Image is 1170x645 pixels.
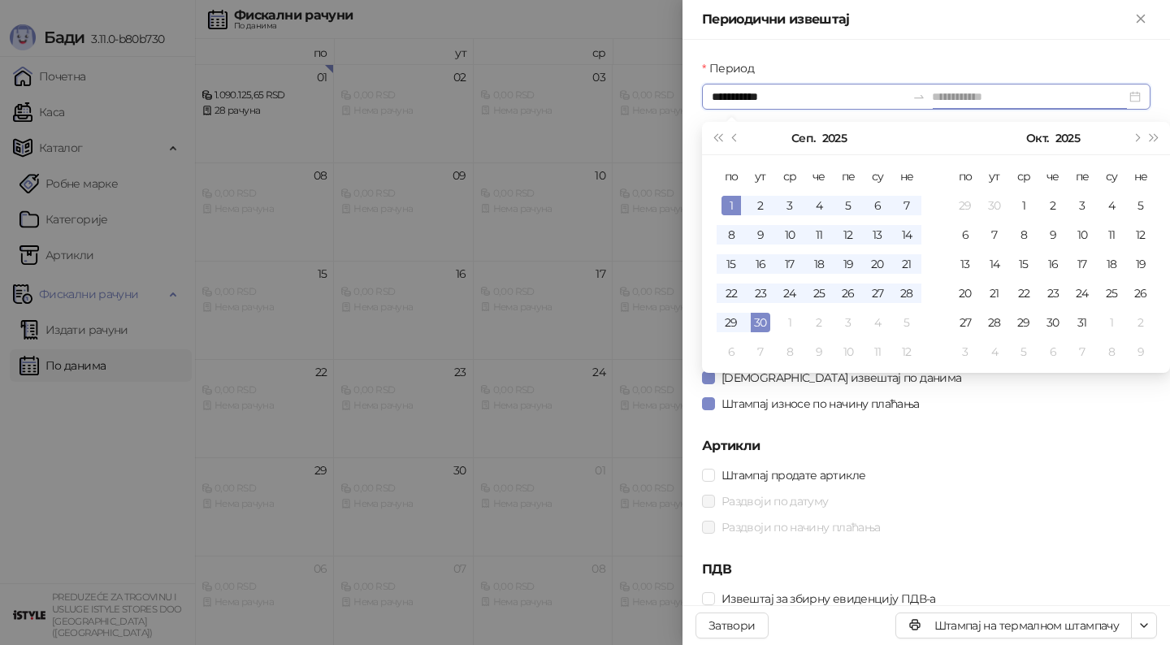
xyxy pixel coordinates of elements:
[951,220,980,249] td: 2025-10-06
[746,191,775,220] td: 2025-09-02
[985,342,1004,361] div: 4
[892,249,921,279] td: 2025-09-21
[897,225,916,245] div: 14
[1014,196,1033,215] div: 1
[809,313,829,332] div: 2
[1026,122,1048,154] button: Изабери месец
[985,313,1004,332] div: 28
[775,249,804,279] td: 2025-09-17
[1097,191,1126,220] td: 2025-10-04
[780,254,799,274] div: 17
[863,249,892,279] td: 2025-09-20
[1014,284,1033,303] div: 22
[715,466,872,484] span: Штампај продате артикле
[892,220,921,249] td: 2025-09-14
[721,225,741,245] div: 8
[746,220,775,249] td: 2025-09-09
[746,249,775,279] td: 2025-09-16
[985,254,1004,274] div: 14
[809,254,829,274] div: 18
[751,254,770,274] div: 16
[912,90,925,103] span: to
[780,196,799,215] div: 3
[708,122,726,154] button: Претходна година (Control + left)
[834,279,863,308] td: 2025-09-26
[897,284,916,303] div: 28
[1068,279,1097,308] td: 2025-10-24
[715,518,886,536] span: Раздвоји по начину плаћања
[980,308,1009,337] td: 2025-10-28
[834,308,863,337] td: 2025-10-03
[809,225,829,245] div: 11
[751,313,770,332] div: 30
[955,225,975,245] div: 6
[751,342,770,361] div: 7
[834,191,863,220] td: 2025-09-05
[1102,196,1121,215] div: 4
[1014,342,1033,361] div: 5
[1038,337,1068,366] td: 2025-11-06
[863,337,892,366] td: 2025-10-11
[804,308,834,337] td: 2025-10-02
[1068,220,1097,249] td: 2025-10-10
[863,279,892,308] td: 2025-09-27
[804,249,834,279] td: 2025-09-18
[868,196,887,215] div: 6
[868,225,887,245] div: 13
[1009,249,1038,279] td: 2025-10-15
[955,342,975,361] div: 3
[780,342,799,361] div: 8
[1102,342,1121,361] div: 8
[809,342,829,361] div: 9
[1038,220,1068,249] td: 2025-10-09
[838,313,858,332] div: 3
[1038,249,1068,279] td: 2025-10-16
[1043,254,1063,274] div: 16
[1097,308,1126,337] td: 2025-11-01
[1127,122,1145,154] button: Следећи месец (PageDown)
[1126,308,1155,337] td: 2025-11-02
[1072,254,1092,274] div: 17
[721,313,741,332] div: 29
[804,337,834,366] td: 2025-10-09
[721,342,741,361] div: 6
[1038,191,1068,220] td: 2025-10-02
[1068,308,1097,337] td: 2025-10-31
[838,254,858,274] div: 19
[1043,342,1063,361] div: 6
[715,492,834,510] span: Раздвоји по датуму
[897,342,916,361] div: 12
[804,191,834,220] td: 2025-09-04
[715,369,968,387] span: [DEMOGRAPHIC_DATA] извештај по данима
[780,284,799,303] div: 24
[868,254,887,274] div: 20
[912,90,925,103] span: swap-right
[775,279,804,308] td: 2025-09-24
[721,284,741,303] div: 22
[955,284,975,303] div: 20
[721,196,741,215] div: 1
[1126,220,1155,249] td: 2025-10-12
[1126,249,1155,279] td: 2025-10-19
[712,88,906,106] input: Период
[717,337,746,366] td: 2025-10-06
[1038,279,1068,308] td: 2025-10-23
[746,308,775,337] td: 2025-09-30
[1072,313,1092,332] div: 31
[892,162,921,191] th: не
[1126,162,1155,191] th: не
[951,191,980,220] td: 2025-09-29
[780,225,799,245] div: 10
[1009,220,1038,249] td: 2025-10-08
[868,313,887,332] div: 4
[746,162,775,191] th: ут
[897,254,916,274] div: 21
[1043,313,1063,332] div: 30
[1097,337,1126,366] td: 2025-11-08
[868,342,887,361] div: 11
[1126,279,1155,308] td: 2025-10-26
[1072,284,1092,303] div: 24
[715,395,926,413] span: Штампај износе по начину плаћања
[1014,225,1033,245] div: 8
[775,162,804,191] th: ср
